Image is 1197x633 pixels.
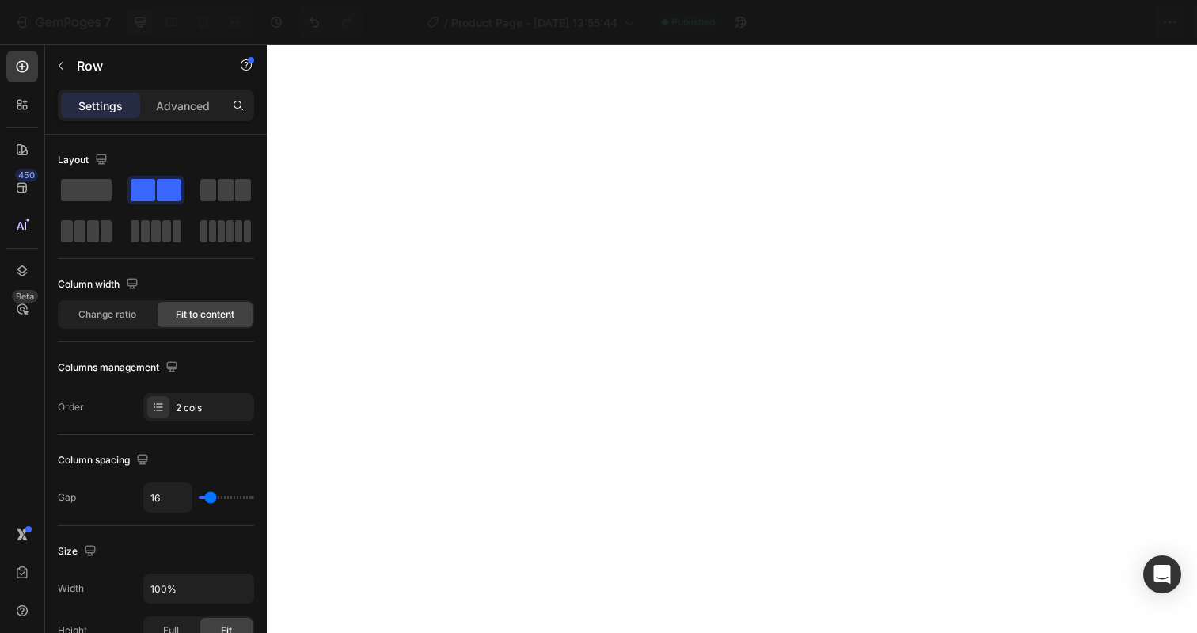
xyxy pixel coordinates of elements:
[1047,16,1073,29] span: Save
[58,150,111,171] div: Layout
[444,14,448,31] span: /
[144,574,253,603] input: Auto
[58,450,152,471] div: Column spacing
[58,400,84,414] div: Order
[156,97,210,114] p: Advanced
[1105,14,1145,31] div: Publish
[267,44,1197,633] iframe: Design area
[671,15,715,29] span: Published
[451,14,617,31] span: Product Page - [DATE] 13:55:44
[176,401,250,415] div: 2 cols
[58,357,181,379] div: Columns management
[58,274,142,296] div: Column width
[1092,6,1158,38] button: Publish
[78,307,136,322] span: Change ratio
[298,6,363,38] div: Undo/Redo
[144,483,192,512] input: Auto
[78,97,123,114] p: Settings
[176,307,234,322] span: Fit to content
[12,290,38,303] div: Beta
[104,13,111,32] p: 7
[6,6,118,38] button: 7
[1143,555,1181,593] div: Open Intercom Messenger
[58,490,76,505] div: Gap
[15,169,38,181] div: 450
[58,541,100,562] div: Size
[888,14,991,31] span: 1 product assigned
[77,56,211,75] p: Row
[1033,6,1085,38] button: Save
[58,582,84,596] div: Width
[875,6,1027,38] button: 1 product assigned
